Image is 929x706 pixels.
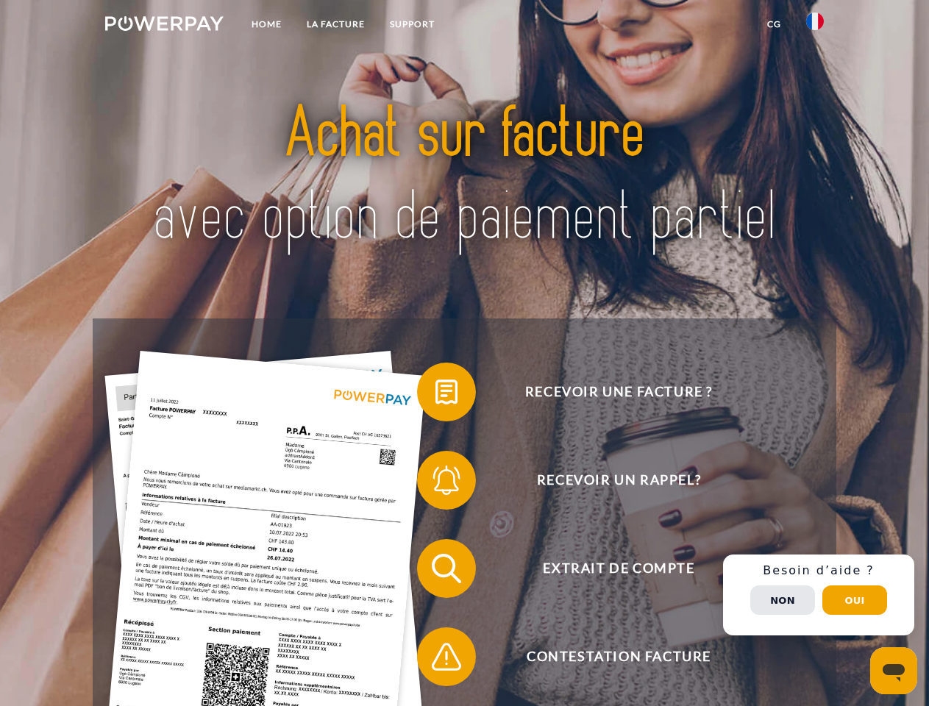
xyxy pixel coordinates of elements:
span: Recevoir un rappel? [438,451,799,510]
a: Home [239,11,294,38]
span: Contestation Facture [438,627,799,686]
button: Recevoir un rappel? [417,451,800,510]
img: qb_bill.svg [428,374,465,410]
a: LA FACTURE [294,11,377,38]
span: Extrait de compte [438,539,799,598]
button: Recevoir une facture ? [417,363,800,421]
img: qb_bell.svg [428,462,465,499]
img: qb_search.svg [428,550,465,587]
button: Contestation Facture [417,627,800,686]
button: Oui [822,585,887,615]
img: title-powerpay_fr.svg [140,71,789,282]
a: CG [755,11,794,38]
img: qb_warning.svg [428,638,465,675]
img: fr [806,13,824,30]
span: Recevoir une facture ? [438,363,799,421]
h3: Besoin d’aide ? [732,563,905,578]
div: Schnellhilfe [723,555,914,635]
button: Extrait de compte [417,539,800,598]
button: Non [750,585,815,615]
iframe: Bouton de lancement de la fenêtre de messagerie [870,647,917,694]
a: Support [377,11,447,38]
img: logo-powerpay-white.svg [105,16,224,31]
